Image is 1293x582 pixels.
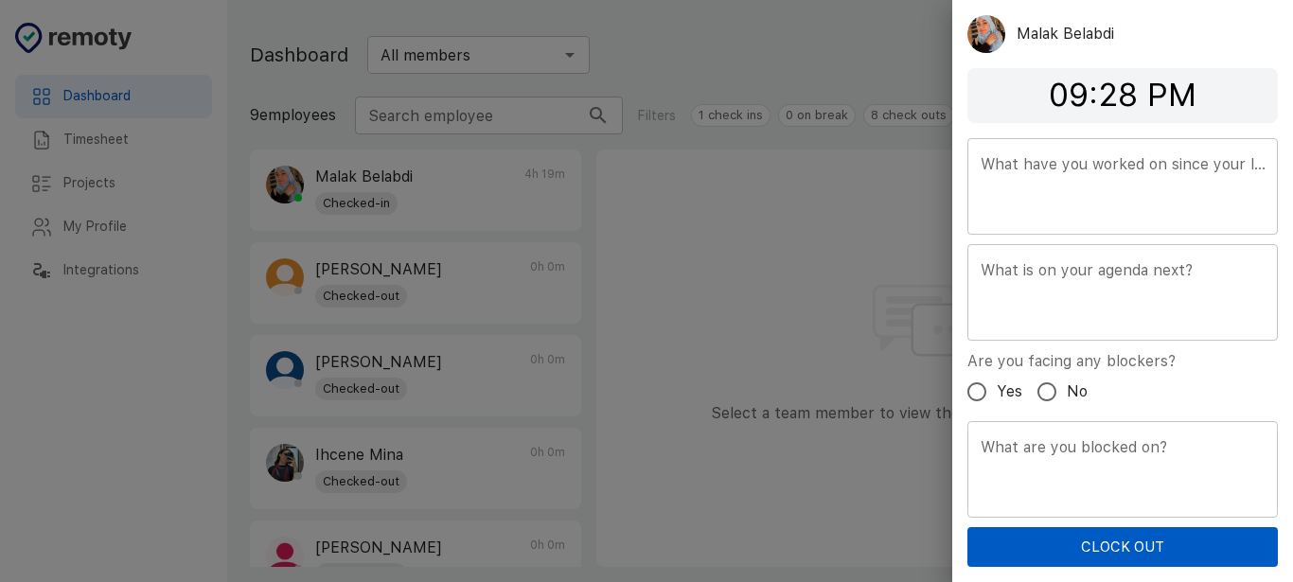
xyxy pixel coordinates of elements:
label: Are you facing any blockers? [967,350,1176,372]
img: 7142927655937_674fb81d866afa1832cf_512.jpg [967,15,1005,53]
p: Malak Belabdi [1017,23,1114,45]
span: No [1067,380,1088,403]
button: Clock Out [967,527,1278,567]
span: Yes [997,380,1022,403]
h4: 09:28 PM [967,76,1278,115]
